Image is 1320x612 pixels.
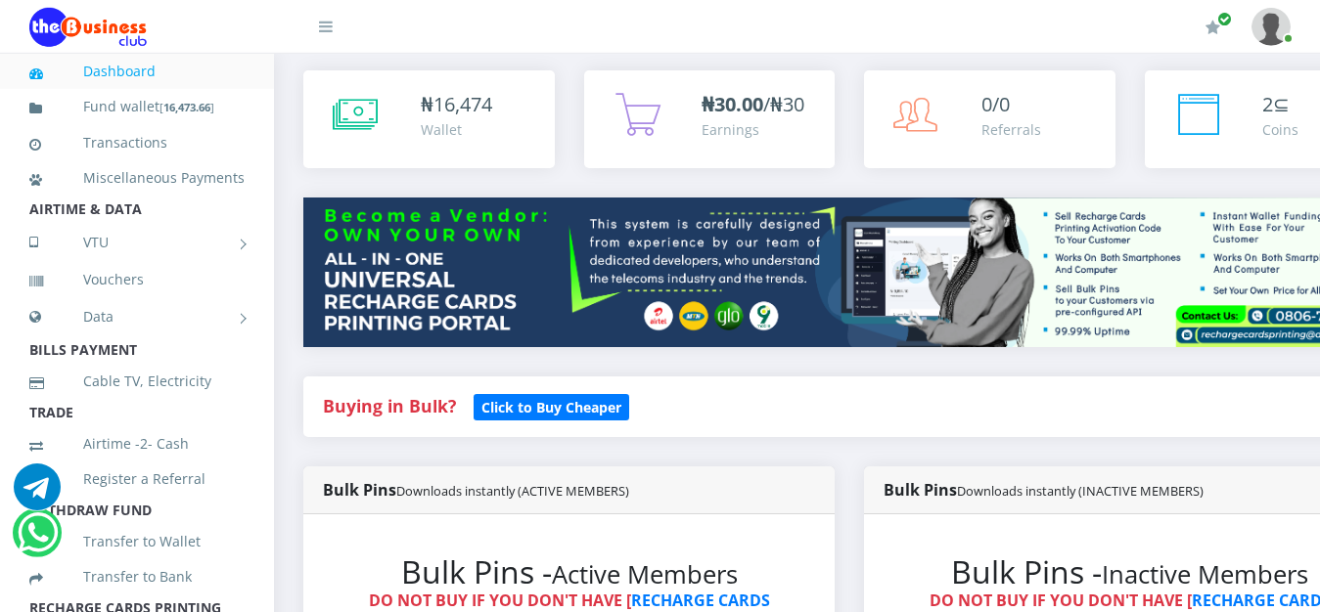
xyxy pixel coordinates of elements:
[957,482,1204,500] small: Downloads instantly (INACTIVE MEMBERS)
[29,84,245,130] a: Fund wallet[16,473.66]
[29,292,245,341] a: Data
[29,554,245,599] a: Transfer to Bank
[29,218,245,267] a: VTU
[702,91,763,117] b: ₦30.00
[29,8,147,47] img: Logo
[702,119,804,140] div: Earnings
[981,91,1010,117] span: 0/0
[303,70,555,168] a: ₦16,474 Wallet
[342,553,796,590] h2: Bulk Pins -
[702,91,804,117] span: /₦30
[1206,20,1220,35] i: Renew/Upgrade Subscription
[29,519,245,564] a: Transfer to Wallet
[29,257,245,302] a: Vouchers
[29,457,245,502] a: Register a Referral
[29,359,245,404] a: Cable TV, Electricity
[981,119,1041,140] div: Referrals
[323,394,456,417] strong: Buying in Bulk?
[584,70,836,168] a: ₦30.00/₦30 Earnings
[474,394,629,417] a: Click to Buy Cheaper
[884,479,1204,501] strong: Bulk Pins
[29,155,245,200] a: Miscellaneous Payments
[18,524,58,556] a: Chat for support
[864,70,1115,168] a: 0/0 Referrals
[481,398,621,416] b: Click to Buy Cheaper
[163,100,210,114] b: 16,473.66
[1262,119,1298,140] div: Coins
[396,482,629,500] small: Downloads instantly (ACTIVE MEMBERS)
[552,557,738,591] small: Active Members
[1102,557,1308,591] small: Inactive Members
[1262,91,1273,117] span: 2
[14,478,61,510] a: Chat for support
[29,421,245,466] a: Airtime -2- Cash
[323,479,629,501] strong: Bulk Pins
[421,90,492,119] div: ₦
[159,100,214,114] small: [ ]
[1252,8,1291,46] img: User
[29,49,245,94] a: Dashboard
[433,91,492,117] span: 16,474
[421,119,492,140] div: Wallet
[1217,12,1232,26] span: Renew/Upgrade Subscription
[29,120,245,165] a: Transactions
[1262,90,1298,119] div: ⊆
